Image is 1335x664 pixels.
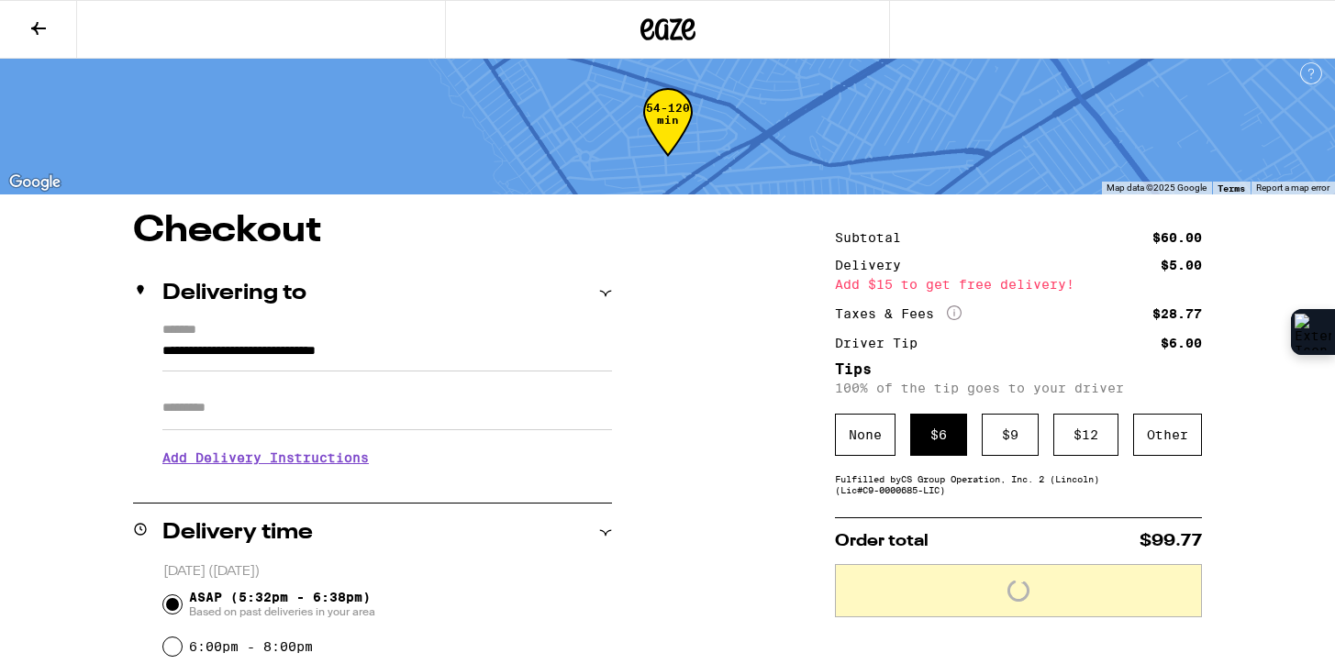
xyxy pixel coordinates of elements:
div: $ 12 [1053,414,1118,456]
span: Hi. Need any help? [11,13,132,28]
img: Google [5,171,65,194]
h3: Add Delivery Instructions [162,437,612,479]
h1: Checkout [133,213,612,249]
h2: Delivery time [162,522,313,544]
p: We'll contact you at [PHONE_NUMBER] when we arrive [162,479,612,493]
div: Other [1133,414,1202,456]
div: Delivery [835,259,914,271]
div: Driver Tip [835,337,930,349]
p: 100% of the tip goes to your driver [835,381,1202,395]
div: $ 6 [910,414,967,456]
a: Report a map error [1256,183,1329,193]
div: $6.00 [1161,337,1202,349]
h2: Delivering to [162,282,306,304]
a: Open this area in Google Maps (opens a new window) [5,171,65,194]
span: Based on past deliveries in your area [189,604,375,619]
div: $5.00 [1161,259,1202,271]
div: None [835,414,896,456]
div: $60.00 [1152,231,1202,244]
img: Extension Icon [1295,314,1331,350]
span: Map data ©2025 Google [1107,183,1207,193]
span: $99.77 [1140,533,1202,549]
span: ASAP (5:32pm - 6:38pm) [189,590,375,619]
div: Add $15 to get free delivery! [835,278,1202,291]
div: $28.77 [1152,307,1202,320]
div: 54-120 min [643,102,693,171]
h5: Tips [835,362,1202,377]
label: 6:00pm - 8:00pm [189,639,313,654]
div: Fulfilled by CS Group Operation, Inc. 2 (Lincoln) (Lic# C9-0000685-LIC ) [835,473,1202,495]
div: Subtotal [835,231,914,244]
div: Taxes & Fees [835,305,962,322]
p: [DATE] ([DATE]) [163,563,612,581]
a: Terms [1218,183,1245,194]
div: $ 9 [982,414,1039,456]
span: Order total [835,533,929,549]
